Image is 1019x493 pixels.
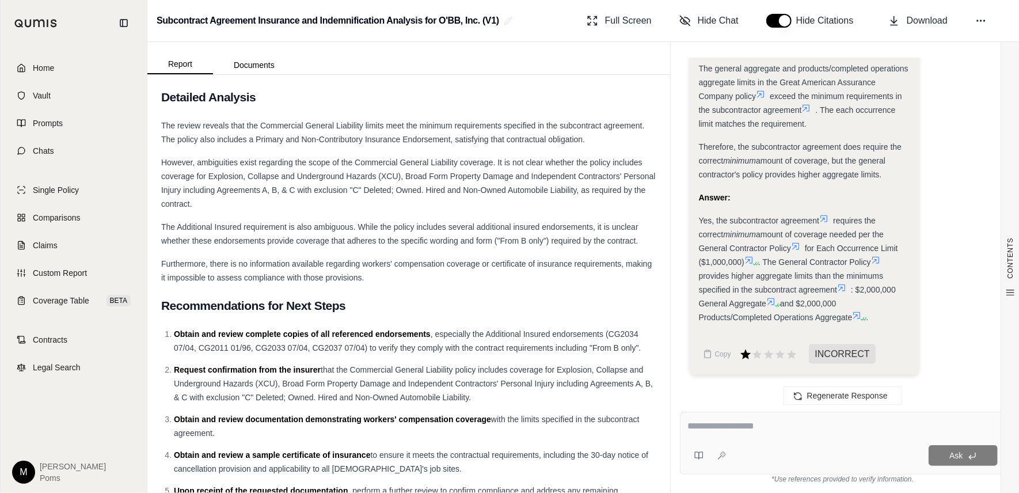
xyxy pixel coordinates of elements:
[807,391,888,400] span: Regenerate Response
[33,145,54,157] span: Chats
[929,445,998,466] button: Ask
[14,19,58,28] img: Qumis Logo
[809,344,875,364] span: INCORRECT
[949,451,963,460] span: Ask
[698,216,819,225] span: Yes, the subcontractor agreement
[698,64,908,101] span: The general aggregate and products/completed operations aggregate limits in the Great American As...
[174,450,648,473] span: to ensure it meets the contractual requirements, including the 30-day notice of cancellation prov...
[161,85,656,109] h2: Detailed Analysis
[884,9,952,32] button: Download
[161,294,656,318] h2: Recommendations for Next Steps
[174,415,640,438] span: with the limits specified in the subcontract agreement.
[7,55,140,81] a: Home
[161,222,638,245] span: The Additional Insured requirement is also ambiguous. While the policy includes several additiona...
[698,343,735,366] button: Copy
[12,461,35,484] div: M
[33,334,67,346] span: Contracts
[698,14,739,28] span: Hide Chat
[174,365,321,374] span: Request confirmation from the insurer
[213,56,295,74] button: Documents
[7,83,140,108] a: Vault
[161,158,656,208] span: However, ambiguities exist regarding the scope of the Commercial General Liability coverage. It i...
[758,257,871,267] span: . The General Contractor Policy
[33,117,63,129] span: Prompts
[40,461,106,472] span: [PERSON_NAME]
[33,240,58,251] span: Claims
[40,472,106,484] span: Poms
[680,475,1005,484] div: *Use references provided to verify information.
[675,9,743,32] button: Hide Chat
[33,362,81,373] span: Legal Search
[796,14,861,28] span: Hide Citations
[698,142,902,165] span: Therefore, the subcontractor agreement does require the correct
[907,14,948,28] span: Download
[161,121,645,144] span: The review reveals that the Commercial General Liability limits meet the minimum requirements spe...
[33,90,51,101] span: Vault
[1006,238,1015,279] span: CONTENTS
[605,14,652,28] span: Full Screen
[107,295,131,306] span: BETA
[698,105,895,128] span: . The each occurrence limit matches the requirement.
[723,156,756,165] em: minimum
[7,205,140,230] a: Comparisons
[784,386,902,405] button: Regenerate Response
[157,10,499,31] h2: Subcontract Agreement Insurance and Indemnification Analysis for O'BB, Inc. (V1)
[7,355,140,380] a: Legal Search
[698,156,885,179] span: amount of coverage, but the general contractor's policy provides higher aggregate limits.
[7,288,140,313] a: Coverage TableBETA
[115,14,133,32] button: Collapse sidebar
[698,299,852,322] span: and $2,000,000 Products/Completed Operations Aggregate
[582,9,656,32] button: Full Screen
[698,271,883,294] span: provides higher aggregate limits than the minimums specified in the subcontract agreement
[174,329,431,339] span: Obtain and review complete copies of all referenced endorsements
[161,259,652,282] span: Furthermore, there is no information available regarding workers' compensation coverage or certif...
[698,230,883,253] span: amount of coverage needed per the General Contractor Policy
[147,55,213,74] button: Report
[698,216,876,239] span: requires the correct
[33,62,54,74] span: Home
[698,92,902,115] span: exceed the minimum requirements in the subcontractor agreement
[866,313,868,322] span: .
[723,230,756,239] em: minimum
[174,415,491,424] span: Obtain and review documentation demonstrating workers' compensation coverage
[7,260,140,286] a: Custom Report
[33,184,79,196] span: Single Policy
[174,450,371,460] span: Obtain and review a sample certificate of insurance
[33,212,80,223] span: Comparisons
[698,193,730,202] strong: Answer:
[33,295,89,306] span: Coverage Table
[698,244,898,267] span: for Each Occurrence Limit ($1,000,000)
[7,233,140,258] a: Claims
[7,138,140,164] a: Chats
[7,327,140,352] a: Contracts
[174,365,653,402] span: that the Commercial General Liability policy includes coverage for Explosion, Collapse and Underg...
[33,267,87,279] span: Custom Report
[714,350,731,359] span: Copy
[7,111,140,136] a: Prompts
[7,177,140,203] a: Single Policy
[698,285,895,308] span: : $2,000,000 General Aggregate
